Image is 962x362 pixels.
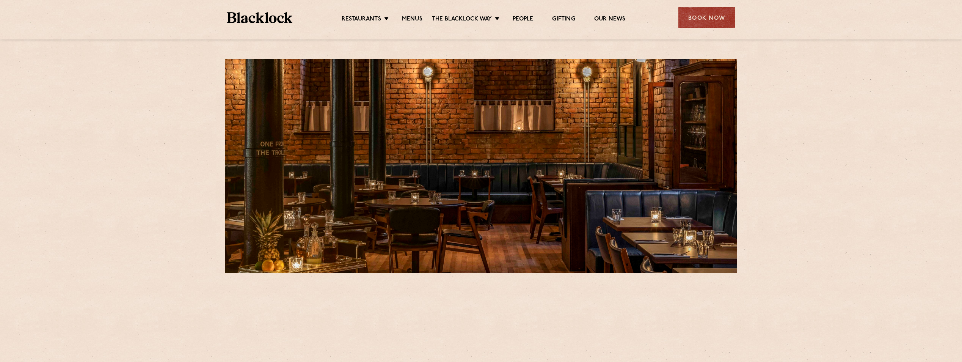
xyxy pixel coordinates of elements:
[594,16,626,24] a: Our News
[513,16,533,24] a: People
[552,16,575,24] a: Gifting
[227,12,293,23] img: BL_Textured_Logo-footer-cropped.svg
[402,16,422,24] a: Menus
[678,7,735,28] div: Book Now
[432,16,492,24] a: The Blacklock Way
[342,16,381,24] a: Restaurants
